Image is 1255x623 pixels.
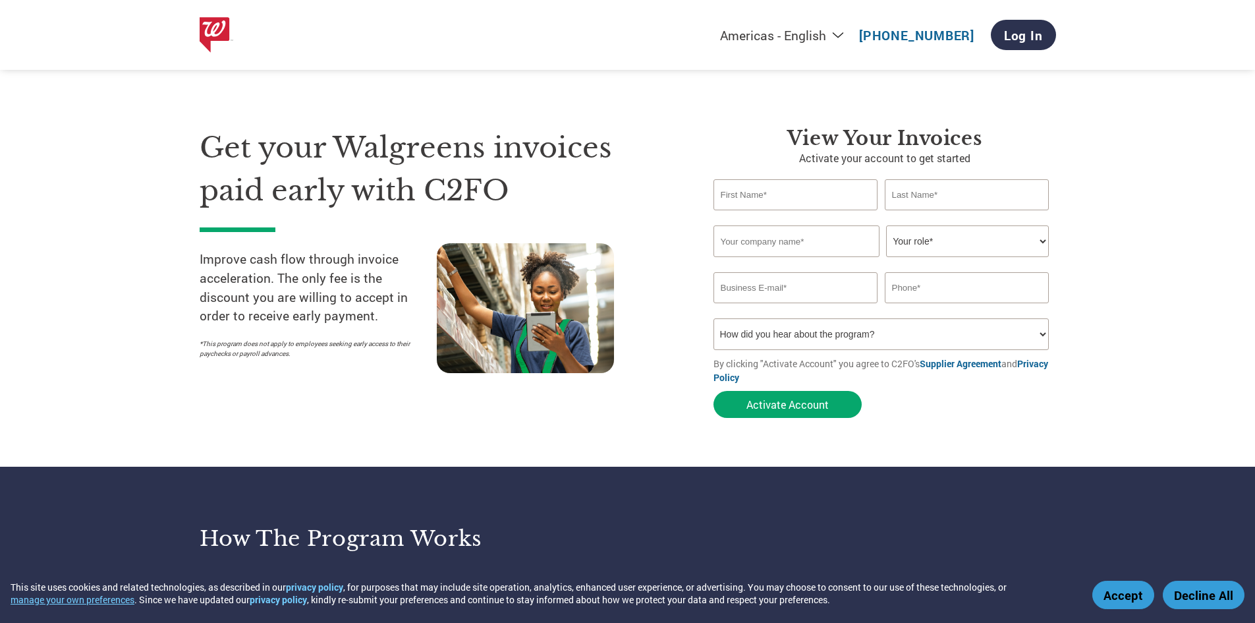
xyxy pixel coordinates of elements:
input: Phone* [885,272,1049,303]
input: Last Name* [885,179,1049,210]
img: supply chain worker [437,243,614,373]
a: privacy policy [286,581,343,593]
p: *This program does not apply to employees seeking early access to their paychecks or payroll adva... [200,339,424,359]
input: Invalid Email format [713,272,878,303]
div: Invalid company name or company name is too long [713,258,1049,267]
h3: How the program works [200,525,611,552]
a: Privacy Policy [713,357,1048,384]
h3: View Your Invoices [713,127,1056,150]
img: Walgreens [200,17,234,53]
a: privacy policy [250,593,307,606]
div: Inavlid Email Address [713,305,878,313]
p: By clicking "Activate Account" you agree to C2FO's and [713,357,1056,384]
button: Decline All [1163,581,1244,609]
div: Invalid first name or first name is too long [713,212,878,220]
div: Invalid last name or last name is too long [885,212,1049,220]
button: Accept [1092,581,1154,609]
h1: Get your Walgreens invoices paid early with C2FO [200,127,674,212]
select: Title/Role [886,225,1049,257]
a: [PHONE_NUMBER] [859,27,974,44]
a: Supplier Agreement [920,357,1001,370]
input: First Name* [713,179,878,210]
div: Inavlid Phone Number [885,305,1049,313]
p: Improve cash flow through invoice acceleration. The only fee is the discount you are willing to a... [200,250,437,326]
button: manage your own preferences [11,593,134,606]
p: Activate your account to get started [713,150,1056,166]
a: Log In [991,20,1056,50]
button: Activate Account [713,391,862,418]
div: This site uses cookies and related technologies, as described in our , for purposes that may incl... [11,581,1073,606]
input: Your company name* [713,225,879,257]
